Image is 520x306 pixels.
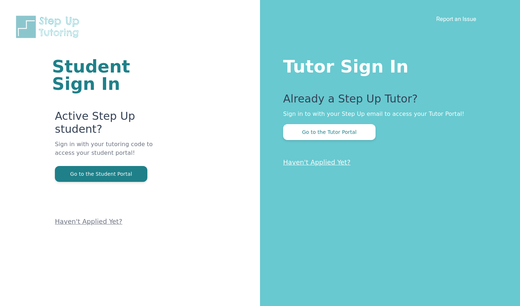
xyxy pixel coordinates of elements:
p: Sign in to with your Step Up email to access your Tutor Portal! [283,110,491,118]
button: Go to the Tutor Portal [283,124,376,140]
p: Active Step Up student? [55,110,173,140]
p: Already a Step Up Tutor? [283,92,491,110]
img: Step Up Tutoring horizontal logo [14,14,84,39]
button: Go to the Student Portal [55,166,147,182]
a: Haven't Applied Yet? [283,158,351,166]
a: Go to the Student Portal [55,170,147,177]
p: Sign in with your tutoring code to access your student portal! [55,140,173,166]
a: Report an Issue [436,15,476,22]
a: Go to the Tutor Portal [283,128,376,135]
a: Haven't Applied Yet? [55,218,122,225]
h1: Student Sign In [52,58,173,92]
h1: Tutor Sign In [283,55,491,75]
